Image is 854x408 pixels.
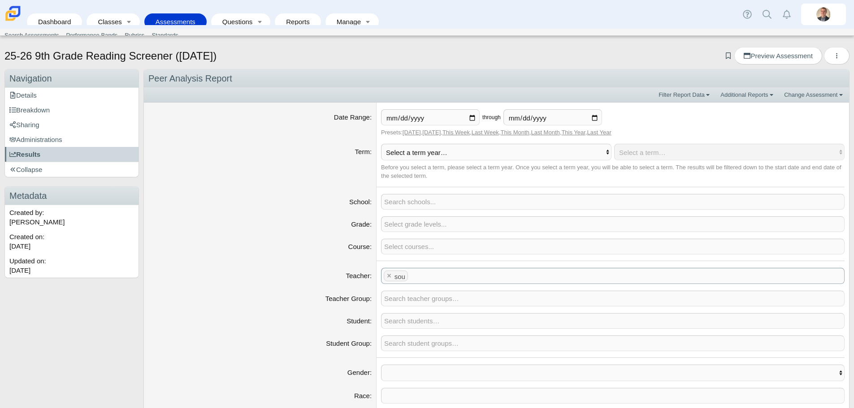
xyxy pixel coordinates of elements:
[5,88,139,103] a: Details
[9,136,62,143] span: Administrations
[5,205,139,229] div: Created by: [PERSON_NAME]
[381,194,845,210] tags: ​
[816,7,831,21] img: matt.snyder.lDbRVQ
[381,268,845,284] tags: ​
[347,317,372,325] label: Student
[325,295,372,302] label: Teacher Group
[348,243,372,250] label: Course
[442,129,470,136] a: This Week
[5,147,139,162] a: Results
[384,271,408,282] tag: sou
[561,129,585,136] a: This Year
[9,121,39,129] span: Sharing
[216,13,253,30] a: Questions
[355,148,372,155] label: Term
[381,313,845,329] tags: ​
[31,13,78,30] a: Dashboard
[403,129,421,136] a: [DATE]
[148,29,182,42] a: Standards
[386,273,393,279] x: remove tag
[1,29,62,42] a: Search Assessments
[123,13,135,30] a: Toggle expanded
[362,13,374,30] a: Toggle expanded
[4,48,217,64] h1: 25-26 9th Grade Reading Screener ([DATE])
[91,13,122,30] a: Classes
[5,162,139,177] a: Collapse
[656,90,714,99] a: Filter Report Data
[381,163,845,180] div: Before you select a term, please select a term year. Once you select a term year, you will be abl...
[381,239,845,254] tags: ​
[381,216,845,232] tags: ​
[587,129,611,136] a: Last Year
[149,13,202,30] a: Assessments
[5,229,139,253] div: Created on:
[5,253,139,278] div: Updated on:
[482,113,501,122] small: through
[5,103,139,117] a: Breakdown
[9,166,42,173] span: Collapse
[744,52,812,60] span: Preview Assessment
[351,220,372,228] label: Grade
[5,187,139,205] h3: Metadata
[381,109,480,125] input: Select a start date...
[501,129,529,136] a: This Month
[824,47,850,64] button: More options
[9,106,50,114] span: Breakdown
[347,369,372,376] label: Gender
[279,13,316,30] a: Reports
[330,13,362,30] a: Manage
[503,109,602,125] input: Select an end date...
[9,150,40,158] span: Results
[801,4,846,25] a: matt.snyder.lDbRVQ
[4,4,22,23] img: Carmen School of Science & Technology
[5,132,139,147] a: Administrations
[394,272,405,280] span: sou
[354,392,372,399] label: Race
[349,198,372,206] label: School
[9,73,52,83] span: Navigation
[777,4,797,24] a: Alerts
[253,13,266,30] a: Toggle expanded
[381,388,845,404] tags: ​
[718,90,777,99] a: Additional Reports
[326,339,372,347] label: Student Group
[62,29,121,42] a: Performance Bands
[472,129,499,136] a: Last Week
[4,17,22,24] a: Carmen School of Science & Technology
[121,29,148,42] a: Rubrics
[9,242,30,250] time: Jun 17, 2025 at 4:24 PM
[381,291,845,306] tags: ​
[346,272,372,279] label: Teacher
[9,266,30,274] time: Jun 17, 2025 at 4:25 PM
[5,117,139,132] a: Sharing
[734,47,822,64] a: Preview Assessment
[531,129,559,136] a: Last Month
[422,129,441,136] a: [DATE]
[144,69,849,88] div: Peer Analysis Report
[381,335,845,351] tags: ​
[9,91,37,99] span: Details
[724,52,733,60] a: Add bookmark
[334,113,372,121] label: Date Range
[381,128,845,137] div: Presets: , , , , , , ,
[782,90,847,99] a: Change Assessment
